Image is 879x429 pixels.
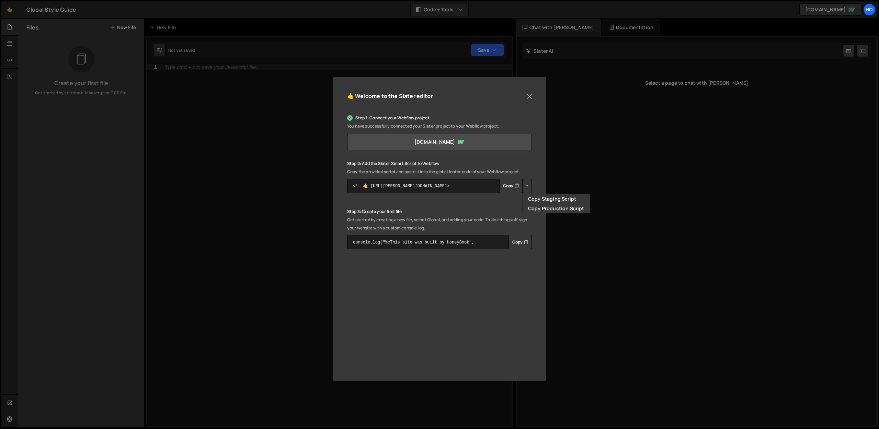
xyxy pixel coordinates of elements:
[347,265,532,369] iframe: YouTube video player
[524,91,535,102] button: Close
[347,179,532,193] textarea: <!--🤙 [URL][PERSON_NAME][DOMAIN_NAME]> <script>document.addEventListener("DOMContentLoaded", func...
[523,204,590,213] a: Copy Production Script
[509,235,532,249] button: Copy
[863,3,876,16] a: Ho
[347,207,532,216] p: Step 3: Create your first file
[347,134,532,150] a: [DOMAIN_NAME]
[509,235,532,249] div: Button group with nested dropdown
[523,194,590,204] a: Copy Staging Script
[347,235,532,249] textarea: console.log("%cThis site was built by HoneyBook", "background:blue;color:#fff;padding: 8px;");
[347,168,532,176] p: Copy the provided script and paste it into the global footer code of your Webflow project.
[347,159,532,168] p: Step 2: Add the Slater Smart Script to Webflow
[347,114,532,122] p: Step 1: Connect your Webflow project
[499,179,523,193] button: Copy
[347,91,433,102] h5: 🤙 Welcome to the Slater editor
[347,122,532,130] p: You have successfully connected your Slater project to your Webflow project.
[499,179,532,193] div: Button group with nested dropdown
[347,216,532,232] p: Get started by creating a new file, select Global, and adding your code. To kick things off, sign...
